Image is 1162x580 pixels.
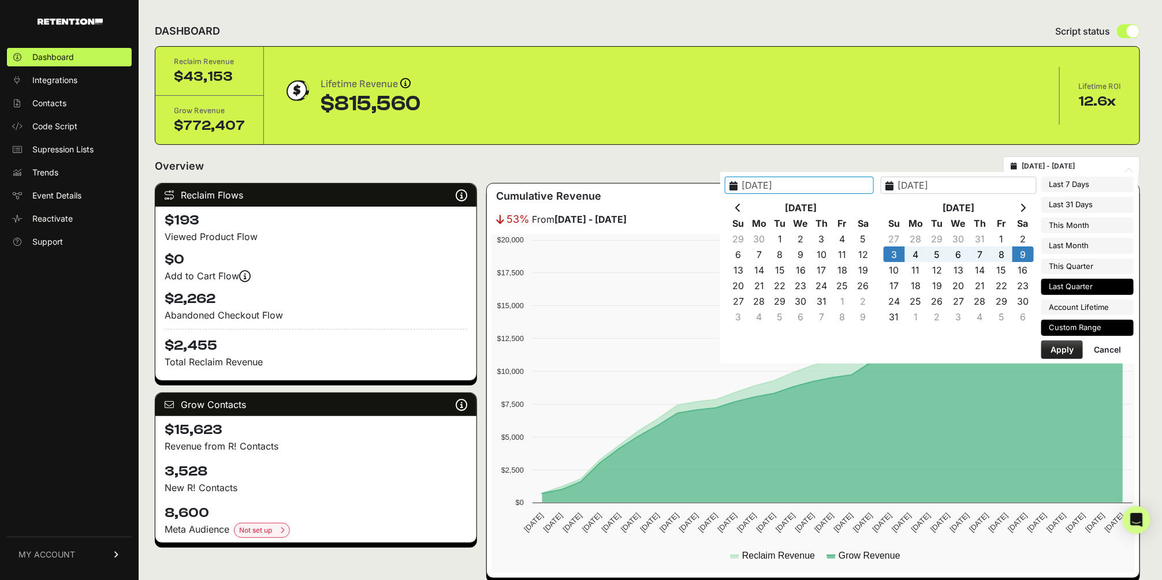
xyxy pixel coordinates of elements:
text: [DATE] [967,511,990,534]
td: 14 [969,262,990,278]
td: 15 [990,262,1012,278]
text: [DATE] [1007,511,1029,534]
text: [DATE] [619,511,642,534]
text: [DATE] [677,511,700,534]
text: [DATE] [716,511,739,534]
text: Grow Revenue [839,551,900,560]
text: [DATE] [639,511,661,534]
text: [DATE] [542,511,564,534]
td: 9 [1012,246,1034,262]
li: Custom Range [1041,320,1134,336]
h4: $2,455 [165,329,467,355]
a: Integrations [7,71,132,89]
td: 7 [969,246,990,262]
li: Last 31 Days [1041,197,1134,213]
button: Apply [1041,340,1083,359]
th: Fr [990,215,1012,231]
td: 3 [728,309,749,324]
td: 5 [770,309,791,324]
span: Event Details [32,190,81,201]
text: $15,000 [497,301,524,310]
div: Reclaim Flows [155,184,476,207]
td: 13 [728,262,749,278]
h3: Cumulative Revenue [496,188,601,204]
td: 21 [969,278,990,293]
span: Support [32,236,63,248]
th: Su [728,215,749,231]
td: 21 [749,278,770,293]
td: 5 [853,231,874,246]
td: 26 [926,293,948,309]
text: $20,000 [497,235,524,244]
td: 4 [832,231,853,246]
text: [DATE] [697,511,719,534]
text: [DATE] [561,511,584,534]
td: 19 [926,278,948,293]
span: Supression Lists [32,144,94,155]
text: [DATE] [948,511,971,534]
td: 25 [905,293,926,309]
h4: $0 [165,250,467,269]
td: 2 [1012,231,1034,246]
td: 10 [884,262,905,278]
text: $10,000 [497,367,524,376]
div: Add to Cart Flow [165,269,467,283]
td: 11 [905,262,926,278]
td: 13 [948,262,969,278]
div: Grow Contacts [155,393,476,416]
text: [DATE] [658,511,680,534]
div: Meta Audience [165,522,467,538]
td: 4 [905,246,926,262]
td: 9 [853,309,874,324]
td: 6 [1012,309,1034,324]
li: Account Lifetime [1041,300,1134,316]
td: 1 [832,293,853,309]
h4: 3,528 [165,462,467,481]
a: MY ACCOUNT [7,537,132,572]
text: [DATE] [851,511,874,534]
td: 8 [832,309,853,324]
td: 16 [1012,262,1034,278]
td: 5 [926,246,948,262]
text: [DATE] [774,511,796,534]
img: dollar-coin-05c43ed7efb7bc0c12610022525b4bbbb207c7efeef5aecc26f025e68dcafac9.png [282,76,311,105]
a: Support [7,233,132,251]
li: Last 7 Days [1041,177,1134,193]
p: Total Reclaim Revenue [165,355,467,369]
text: $2,500 [501,466,524,474]
td: 27 [728,293,749,309]
td: 6 [791,309,811,324]
td: 19 [853,262,874,278]
td: 28 [905,231,926,246]
a: Event Details [7,186,132,205]
h2: Overview [155,158,204,174]
text: $0 [516,498,524,507]
td: 29 [926,231,948,246]
div: $43,153 [174,68,245,86]
th: Mo [905,215,926,231]
strong: [DATE] - [DATE] [554,214,627,225]
div: Abandoned Checkout Flow [165,308,467,322]
td: 15 [770,262,791,278]
td: 8 [770,246,791,262]
div: Reclaim Revenue [174,56,245,68]
td: 1 [990,231,1012,246]
td: 22 [770,278,791,293]
th: Sa [853,215,874,231]
td: 1 [905,309,926,324]
th: Su [884,215,905,231]
text: [DATE] [890,511,913,534]
text: $5,000 [501,433,524,441]
td: 27 [884,231,905,246]
p: New R! Contacts [165,481,467,495]
span: Dashboard [32,51,74,63]
td: 31 [969,231,990,246]
li: Last Month [1041,238,1134,254]
td: 4 [749,309,770,324]
td: 3 [948,309,969,324]
td: 23 [1012,278,1034,293]
text: [DATE] [1045,511,1068,534]
div: 12.6x [1078,92,1121,111]
span: Contacts [32,98,66,109]
td: 6 [948,246,969,262]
